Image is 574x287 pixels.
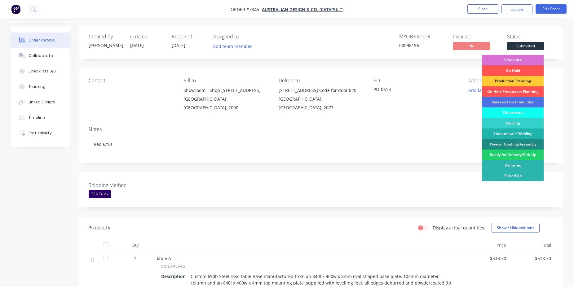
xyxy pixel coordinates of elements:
[482,97,544,107] div: Released For Production
[231,7,262,12] span: Order #7345 -
[536,4,567,14] button: Edit Order
[11,94,70,110] button: Linked Orders
[29,53,53,59] div: Collaborate
[466,255,506,262] span: $513.70
[465,86,493,94] button: Add labels
[130,34,164,40] div: Created
[213,42,255,50] button: Add team member
[507,42,544,50] span: Submitted
[373,86,451,95] div: PO-0618
[492,223,540,233] button: Show / Hide columns
[501,4,532,14] button: Options
[279,86,364,95] div: [STREET_ADDRESS] Code for door 820
[507,42,544,51] button: Submitted
[509,239,554,251] div: Total
[279,86,364,112] div: [STREET_ADDRESS] Code for door 820[GEOGRAPHIC_DATA], [GEOGRAPHIC_DATA], 2077
[183,86,268,112] div: Showroom - Shop [STREET_ADDRESS][GEOGRAPHIC_DATA] , [GEOGRAPHIC_DATA], 2000
[89,42,123,49] div: [PERSON_NAME]
[89,78,174,84] div: Contact
[29,37,55,43] div: Order details
[433,224,484,231] label: Display actual quantities
[183,95,268,112] div: [GEOGRAPHIC_DATA] , [GEOGRAPHIC_DATA], 2000
[183,86,268,95] div: Showroom - Shop [STREET_ADDRESS]
[482,139,544,150] div: Powder Coating/Assembly
[11,48,70,63] button: Collaborate
[482,86,544,97] div: On Hold Production Planning
[29,130,52,136] div: Profitability
[89,126,554,132] div: Notes
[29,68,56,74] div: Checklists 0/0
[89,190,111,198] div: TSA Truck
[482,160,544,171] div: Delivered
[482,171,544,181] div: Picked Up
[399,34,446,40] div: MYOB Order #
[161,263,185,269] span: SMETALFAB
[482,118,544,128] div: Welding
[11,33,70,48] button: Order details
[161,272,188,281] div: Description
[172,34,206,40] div: Required
[482,107,544,118] div: Sheetmetal
[511,255,551,262] span: $513.70
[482,76,544,86] div: Production Planning
[467,4,498,14] button: Close
[11,125,70,141] button: Profitability
[213,34,275,40] div: Assigned to
[210,42,255,50] button: Add team member
[172,42,185,48] span: [DATE]
[482,150,544,160] div: Ready for Delivery/Pick Up
[134,255,136,262] span: 1
[11,5,20,14] img: Factory
[482,128,544,139] div: Sheetmetal + Welding
[482,55,544,65] div: Scheduled
[156,255,171,261] span: Table A
[183,78,268,84] div: Bill to
[29,99,55,105] div: Linked Orders
[117,239,154,251] div: Qty
[482,65,544,76] div: On Hold
[11,63,70,79] button: Checklists 0/0
[279,95,364,112] div: [GEOGRAPHIC_DATA], [GEOGRAPHIC_DATA], 2077
[262,7,343,12] a: Australian Design & Co. (Catapult)
[89,181,166,189] label: Shipping Method
[279,78,364,84] div: Deliver to
[453,34,500,40] div: Invoiced
[89,135,554,154] div: Req 6/10
[469,78,554,84] div: Labels
[453,42,490,50] span: No
[29,84,46,89] div: Tracking
[399,42,446,49] div: 00098196
[507,34,554,40] div: Status
[89,224,110,232] div: Products
[89,34,123,40] div: Created by
[130,42,144,48] span: [DATE]
[373,78,458,84] div: PO
[11,79,70,94] button: Tracking
[11,110,70,125] button: Timeline
[464,239,509,251] div: Price
[29,115,45,120] div: Timeline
